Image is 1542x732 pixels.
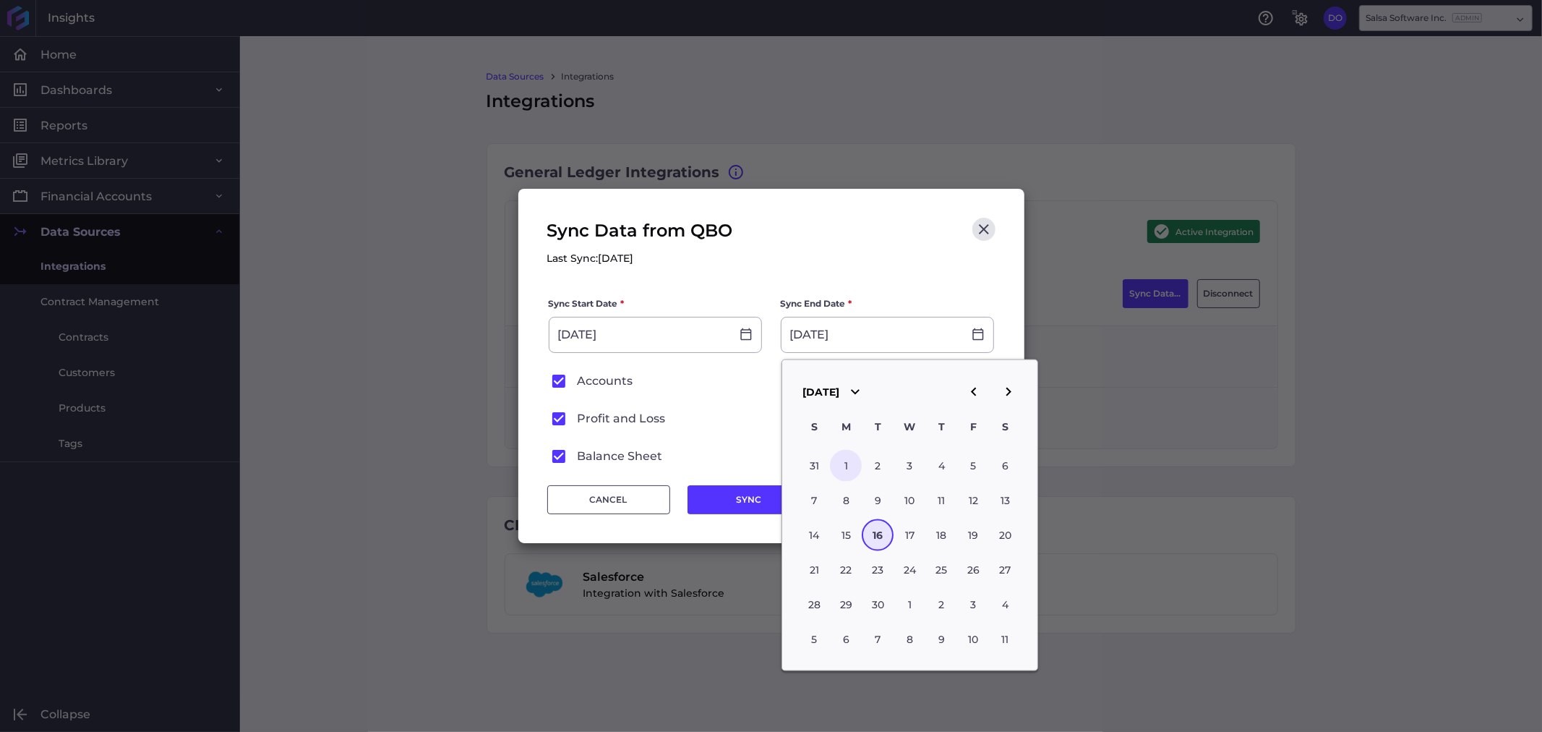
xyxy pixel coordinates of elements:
[781,318,963,352] input: Select Date
[799,411,831,443] div: S
[799,485,831,516] div: Choose Sunday, September 7th, 2025
[990,519,1021,551] div: Choose Saturday, September 20th, 2025
[547,250,733,267] p: Last Sync: [DATE]
[799,554,831,586] div: Choose Sunday, September 21st, 2025
[831,519,862,551] div: Choose Monday, September 15th, 2025
[831,554,862,586] div: Choose Monday, September 22nd, 2025
[958,554,990,586] div: Choose Friday, September 26th, 2025
[958,485,990,516] div: Choose Friday, September 12th, 2025
[862,485,894,516] div: Choose Tuesday, September 9th, 2025
[831,589,862,621] div: Choose Monday, September 29th, 2025
[862,589,894,621] div: Choose Tuesday, September 30th, 2025
[894,589,926,621] div: Choose Wednesday, October 1st, 2025
[862,554,894,586] div: Choose Tuesday, September 23rd, 2025
[831,624,862,655] div: Choose Monday, October 6th, 2025
[799,450,831,482] div: Choose Sunday, August 31st, 2025
[799,448,1021,657] div: month 2025-09
[799,624,831,655] div: Choose Sunday, October 5th, 2025
[958,519,990,551] div: Choose Friday, September 19th, 2025
[926,485,958,516] div: Choose Thursday, September 11th, 2025
[926,624,958,655] div: Choose Thursday, October 9th, 2025
[926,411,958,443] div: T
[990,450,1021,482] div: Choose Saturday, September 6th, 2025
[549,318,731,352] input: Select Date
[926,450,958,482] div: Choose Thursday, September 4th, 2025
[578,448,663,465] span: Balance Sheet
[972,218,995,241] button: Close
[990,624,1021,655] div: Choose Saturday, October 11th, 2025
[688,485,810,514] button: SYNC
[990,554,1021,586] div: Choose Saturday, September 27th, 2025
[958,624,990,655] div: Choose Friday, October 10th, 2025
[831,485,862,516] div: Choose Monday, September 8th, 2025
[958,589,990,621] div: Choose Friday, October 3rd, 2025
[831,450,862,482] div: Choose Monday, September 1st, 2025
[862,624,894,655] div: Choose Tuesday, October 7th, 2025
[794,375,873,409] button: [DATE]
[831,411,862,443] div: M
[578,410,666,427] span: Profit and Loss
[781,297,846,311] span: Sync End Date
[958,411,990,443] div: F
[926,589,958,621] div: Choose Thursday, October 2nd, 2025
[862,411,894,443] div: T
[894,485,926,516] div: Choose Wednesday, September 10th, 2025
[990,411,1021,443] div: S
[799,519,831,551] div: Choose Sunday, September 14th, 2025
[547,218,733,267] div: Sync Data from QBO
[894,624,926,655] div: Choose Wednesday, October 8th, 2025
[958,450,990,482] div: Choose Friday, September 5th, 2025
[802,386,839,399] span: [DATE]
[862,519,894,551] div: Choose Tuesday, September 16th, 2025
[990,589,1021,621] div: Choose Saturday, October 4th, 2025
[547,485,670,514] button: CANCEL
[926,519,958,551] div: Choose Thursday, September 18th, 2025
[549,297,618,311] span: Sync Start Date
[894,450,926,482] div: Choose Wednesday, September 3rd, 2025
[990,485,1021,516] div: Choose Saturday, September 13th, 2025
[799,589,831,621] div: Choose Sunday, September 28th, 2025
[894,411,926,443] div: W
[926,554,958,586] div: Choose Thursday, September 25th, 2025
[862,450,894,482] div: Choose Tuesday, September 2nd, 2025
[894,554,926,586] div: Choose Wednesday, September 24th, 2025
[894,519,926,551] div: Choose Wednesday, September 17th, 2025
[578,373,633,390] span: Accounts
